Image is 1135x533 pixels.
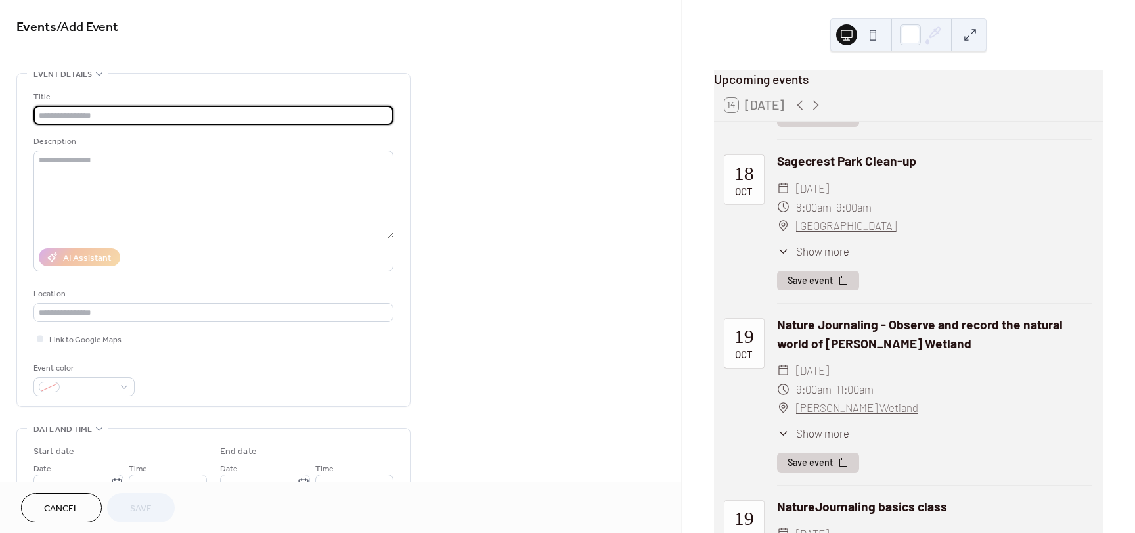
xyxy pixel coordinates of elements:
[21,493,102,522] button: Cancel
[777,361,790,380] div: ​
[777,380,790,399] div: ​
[777,243,849,260] button: ​Show more
[735,187,753,197] div: Oct
[734,327,754,346] div: 19
[33,135,391,149] div: Description
[734,509,754,528] div: 19
[49,333,122,347] span: Link to Google Maps
[44,502,79,516] span: Cancel
[796,425,849,442] span: Show more
[832,198,836,217] span: -
[33,361,132,375] div: Event color
[220,445,257,459] div: End date
[714,70,1103,89] div: Upcoming events
[796,198,832,217] span: 8:00am
[16,14,56,40] a: Events
[836,198,872,217] span: 9:00am
[777,498,1092,517] div: NatureJournaling basics class
[315,462,334,476] span: Time
[836,380,874,399] span: 11:00am
[777,453,859,473] button: Save event
[796,216,897,235] a: [GEOGRAPHIC_DATA]
[33,423,92,436] span: Date and time
[129,462,147,476] span: Time
[33,68,92,81] span: Event details
[832,380,836,399] span: -
[56,14,118,40] span: / Add Event
[735,350,753,359] div: Oct
[33,462,51,476] span: Date
[734,164,754,183] div: 18
[777,425,790,442] div: ​
[796,398,918,417] a: [PERSON_NAME] Wetland
[796,380,832,399] span: 9:00am
[796,361,829,380] span: [DATE]
[777,243,790,260] div: ​
[220,462,238,476] span: Date
[777,271,859,290] button: Save event
[777,216,790,235] div: ​
[33,445,74,459] div: Start date
[33,287,391,301] div: Location
[33,90,391,104] div: Title
[777,152,1092,171] div: Sagecrest Park Clean-up
[796,179,829,198] span: [DATE]
[777,398,790,417] div: ​
[777,315,1092,354] div: Nature Journaling - Observe and record the natural world of [PERSON_NAME] Wetland
[796,243,849,260] span: Show more
[777,179,790,198] div: ​
[777,425,849,442] button: ​Show more
[777,198,790,217] div: ​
